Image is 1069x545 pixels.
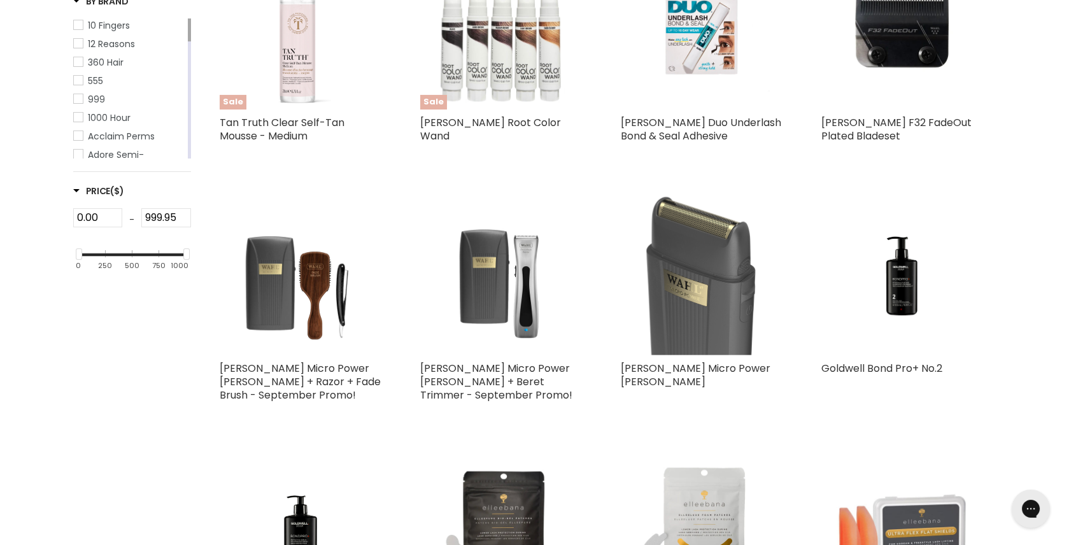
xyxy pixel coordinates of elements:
a: Acclaim Perms [73,129,185,143]
h3: Price($) [73,185,124,197]
span: Sale [420,95,447,110]
span: 1000 Hour [88,111,131,124]
div: 500 [125,262,139,270]
div: - [122,208,141,231]
span: Price [73,185,124,197]
span: 555 [88,74,103,87]
a: Tan Truth Clear Self-Tan Mousse - Medium [220,115,344,143]
input: Max Price [141,208,191,227]
img: Wahl Micro Power Shaver [621,193,783,355]
a: [PERSON_NAME] F32 FadeOut Plated Bladeset [821,115,972,143]
span: Sale [220,95,246,110]
div: 750 [152,262,166,270]
a: Goldwell Bond Pro+ No.2 [821,361,942,376]
span: 10 Fingers [88,19,130,32]
span: 12 Reasons [88,38,135,50]
a: [PERSON_NAME] Micro Power [PERSON_NAME] + Beret Trimmer - September Promo! [420,361,572,402]
iframe: Gorgias live chat messenger [1005,485,1056,532]
a: 12 Reasons [73,37,185,51]
span: Acclaim Perms [88,130,155,143]
img: Wahl Micro Power Shaver + Razor + Fade Brush - September Promo! [220,193,382,355]
a: Wahl Micro Power Shaver Wahl Micro Power Shaver [621,193,783,355]
span: Adore Semi-Permanent Hair Color [88,148,183,175]
span: 360 Hair [88,56,124,69]
a: 555 [73,74,185,88]
a: 10 Fingers [73,18,185,32]
div: 1000 [171,262,188,270]
a: 360 Hair [73,55,185,69]
span: 999 [88,93,105,106]
a: [PERSON_NAME] Root Color Wand [420,115,561,143]
input: Min Price [73,208,123,227]
a: [PERSON_NAME] Micro Power [PERSON_NAME] + Razor + Fade Brush - September Promo! [220,361,381,402]
img: Goldwell Bond Pro+ No.2 [821,221,984,327]
a: [PERSON_NAME] Duo Underlash Bond & Seal Adhesive [621,115,781,143]
div: 0 [76,262,81,270]
a: 999 [73,92,185,106]
a: Adore Semi-Permanent Hair Color [73,148,185,176]
a: 1000 Hour [73,111,185,125]
div: 250 [98,262,112,270]
a: [PERSON_NAME] Micro Power [PERSON_NAME] [621,361,770,389]
span: ($) [110,185,124,197]
a: Goldwell Bond Pro+ No.2 [821,193,984,355]
img: Wahl Micro Power Shaver + Beret Trimmer - September Promo! [420,193,583,355]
